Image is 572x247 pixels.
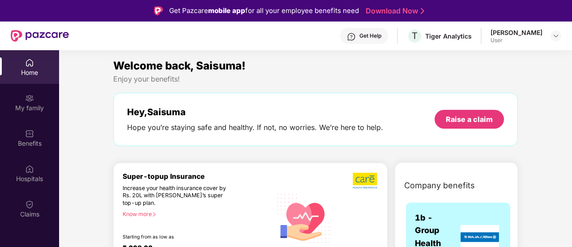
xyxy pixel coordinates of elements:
img: svg+xml;base64,PHN2ZyBpZD0iQmVuZWZpdHMiIHhtbG5zPSJodHRwOi8vd3d3LnczLm9yZy8yMDAwL3N2ZyIgd2lkdGg9Ij... [25,129,34,138]
a: Download Now [366,6,422,16]
div: Hope you’re staying safe and healthy. If not, no worries. We’re here to help. [127,123,383,132]
div: Get Help [359,32,381,39]
div: Tiger Analytics [425,32,472,40]
strong: mobile app [208,6,245,15]
img: svg+xml;base64,PHN2ZyBpZD0iSG9zcGl0YWxzIiB4bWxucz0iaHR0cDovL3d3dy53My5vcmcvMjAwMC9zdmciIHdpZHRoPS... [25,165,34,173]
img: svg+xml;base64,PHN2ZyB3aWR0aD0iMjAiIGhlaWdodD0iMjAiIHZpZXdCb3g9IjAgMCAyMCAyMCIgZmlsbD0ibm9uZSIgeG... [25,94,34,103]
div: Enjoy your benefits! [113,74,518,84]
span: T [412,30,418,41]
div: Increase your health insurance cover by Rs. 20L with [PERSON_NAME]’s super top-up plan. [123,185,233,207]
div: Starting from as low as [123,234,234,240]
img: svg+xml;base64,PHN2ZyBpZD0iSG9tZSIgeG1sbnM9Imh0dHA6Ly93d3cudzMub3JnLzIwMDAvc3ZnIiB3aWR0aD0iMjAiIG... [25,58,34,67]
span: right [152,212,157,217]
img: svg+xml;base64,PHN2ZyBpZD0iSGVscC0zMngzMiIgeG1sbnM9Imh0dHA6Ly93d3cudzMub3JnLzIwMDAvc3ZnIiB3aWR0aD... [347,32,356,41]
img: New Pazcare Logo [11,30,69,42]
div: Super-topup Insurance [123,172,272,181]
img: Stroke [421,6,424,16]
div: Get Pazcare for all your employee benefits need [169,5,359,16]
span: Welcome back, Saisuma! [113,59,246,72]
img: b5dec4f62d2307b9de63beb79f102df3.png [353,172,378,189]
img: svg+xml;base64,PHN2ZyBpZD0iQ2xhaW0iIHhtbG5zPSJodHRwOi8vd3d3LnczLm9yZy8yMDAwL3N2ZyIgd2lkdGg9IjIwIi... [25,200,34,209]
img: svg+xml;base64,PHN2ZyBpZD0iRHJvcGRvd24tMzJ4MzIiIHhtbG5zPSJodHRwOi8vd3d3LnczLm9yZy8yMDAwL3N2ZyIgd2... [552,32,559,39]
div: Raise a claim [446,114,493,124]
img: Logo [154,6,163,15]
span: Company benefits [404,179,475,192]
div: User [491,37,542,44]
div: Know more [123,211,266,217]
div: [PERSON_NAME] [491,28,542,37]
div: Hey, Saisuma [127,107,383,117]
